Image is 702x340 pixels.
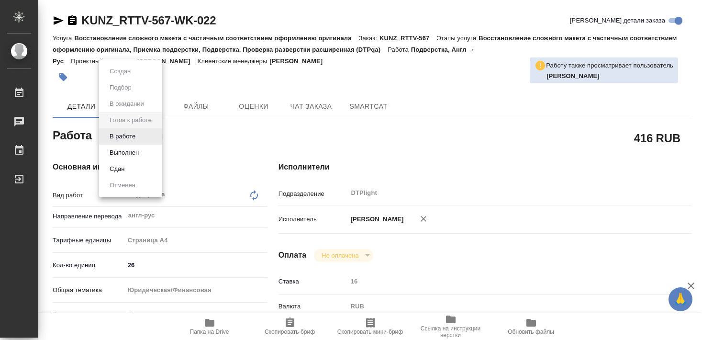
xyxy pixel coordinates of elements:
button: В работе [107,131,138,142]
button: Отменен [107,180,138,191]
button: Выполнен [107,147,142,158]
button: Сдан [107,164,127,174]
button: Готов к работе [107,115,155,125]
button: Подбор [107,82,134,93]
button: Создан [107,66,134,77]
button: В ожидании [107,99,147,109]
